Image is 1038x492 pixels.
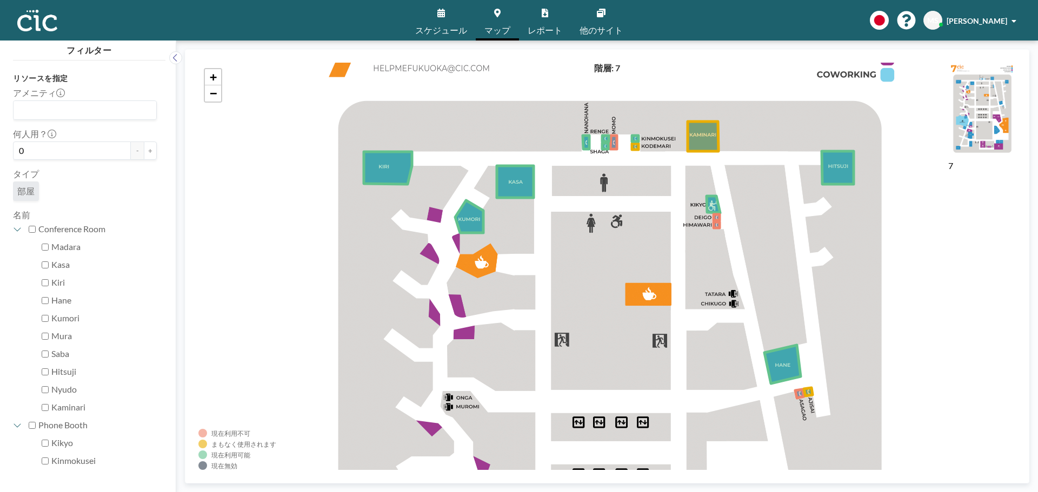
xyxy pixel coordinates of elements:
[51,331,157,341] label: Mura
[13,210,30,220] label: 名前
[17,186,35,196] span: 部屋
[580,26,623,35] span: 他のサイト
[13,41,165,56] h4: フィルター
[205,69,221,85] a: Zoom in
[17,10,57,31] img: organization-logo
[15,103,150,117] input: Search for option
[594,63,620,73] h4: 階層: 7
[51,366,157,377] label: Hitsuji
[51,313,157,323] label: Kumori
[13,129,56,139] label: 何人用？
[51,402,157,413] label: Kaminari
[528,26,562,35] span: レポート
[51,295,157,306] label: Hane
[51,241,157,252] label: Madara
[38,420,157,430] label: Phone Booth
[211,440,276,448] div: まもなく使用されます
[210,86,217,100] span: −
[947,16,1007,25] span: [PERSON_NAME]
[484,26,510,35] span: マップ
[13,73,157,83] h3: リソースを指定
[51,437,157,448] label: Kikyo
[415,26,467,35] span: スケジュール
[14,101,156,119] div: Search for option
[927,16,939,25] span: MS
[51,348,157,359] label: Saba
[210,70,217,84] span: +
[51,259,157,270] label: Kasa
[948,63,1016,158] img: e756fe08e05d43b3754d147caf3627ee.png
[211,429,250,437] div: 現在利用不可
[948,160,953,171] label: 7
[144,141,157,160] button: +
[205,85,221,102] a: Zoom out
[13,169,39,179] label: タイプ
[51,384,157,395] label: Nyudo
[211,462,237,470] div: 現在無効
[131,141,144,160] button: -
[13,87,65,98] label: アメニティ
[38,224,157,234] label: Conference Room
[51,277,157,288] label: Kiri
[211,451,250,459] div: 現在利用可能
[51,455,157,466] label: Kinmokusei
